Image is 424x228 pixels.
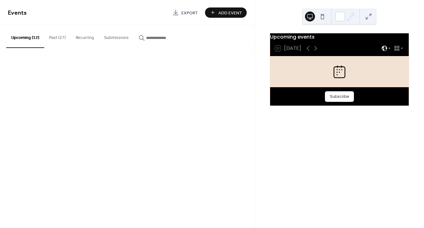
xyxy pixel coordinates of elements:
[270,33,409,41] div: Upcoming events
[325,91,354,102] button: Subscribe
[8,7,27,19] span: Events
[44,25,71,47] button: Past (27)
[99,25,134,47] button: Submissions
[205,7,247,18] button: Add Event
[71,25,99,47] button: Recurring
[168,7,202,18] a: Export
[6,25,44,48] button: Upcoming (12)
[218,10,242,16] span: Add Event
[181,10,198,16] span: Export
